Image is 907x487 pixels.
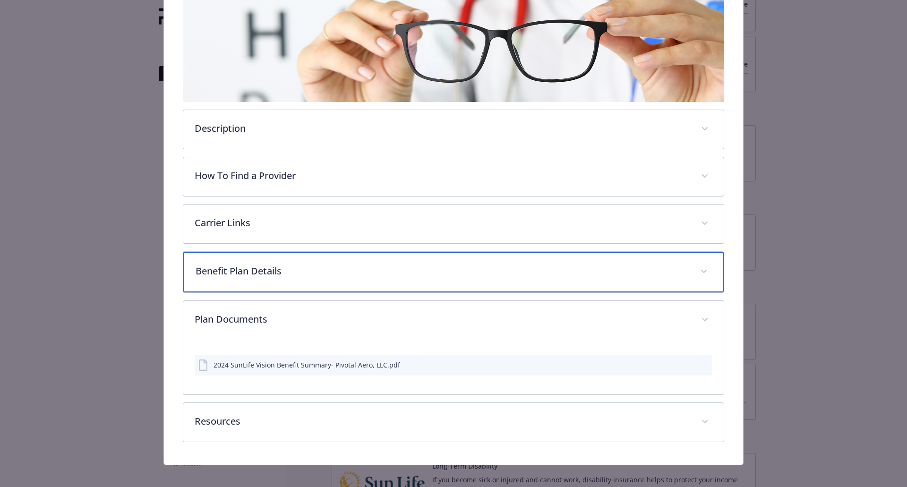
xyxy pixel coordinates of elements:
[183,340,724,394] div: Plan Documents
[183,301,724,340] div: Plan Documents
[685,360,693,370] button: download file
[183,157,724,196] div: How To Find a Provider
[195,169,690,183] p: How To Find a Provider
[214,360,400,370] div: 2024 SunLife Vision Benefit Summary- Pivotal Aero, LLC.pdf
[183,205,724,243] div: Carrier Links
[195,121,690,136] p: Description
[195,312,690,326] p: Plan Documents
[195,414,690,428] p: Resources
[183,252,724,292] div: Benefit Plan Details
[183,403,724,442] div: Resources
[183,110,724,149] div: Description
[195,216,690,230] p: Carrier Links
[700,360,709,370] button: preview file
[196,264,689,278] p: Benefit Plan Details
